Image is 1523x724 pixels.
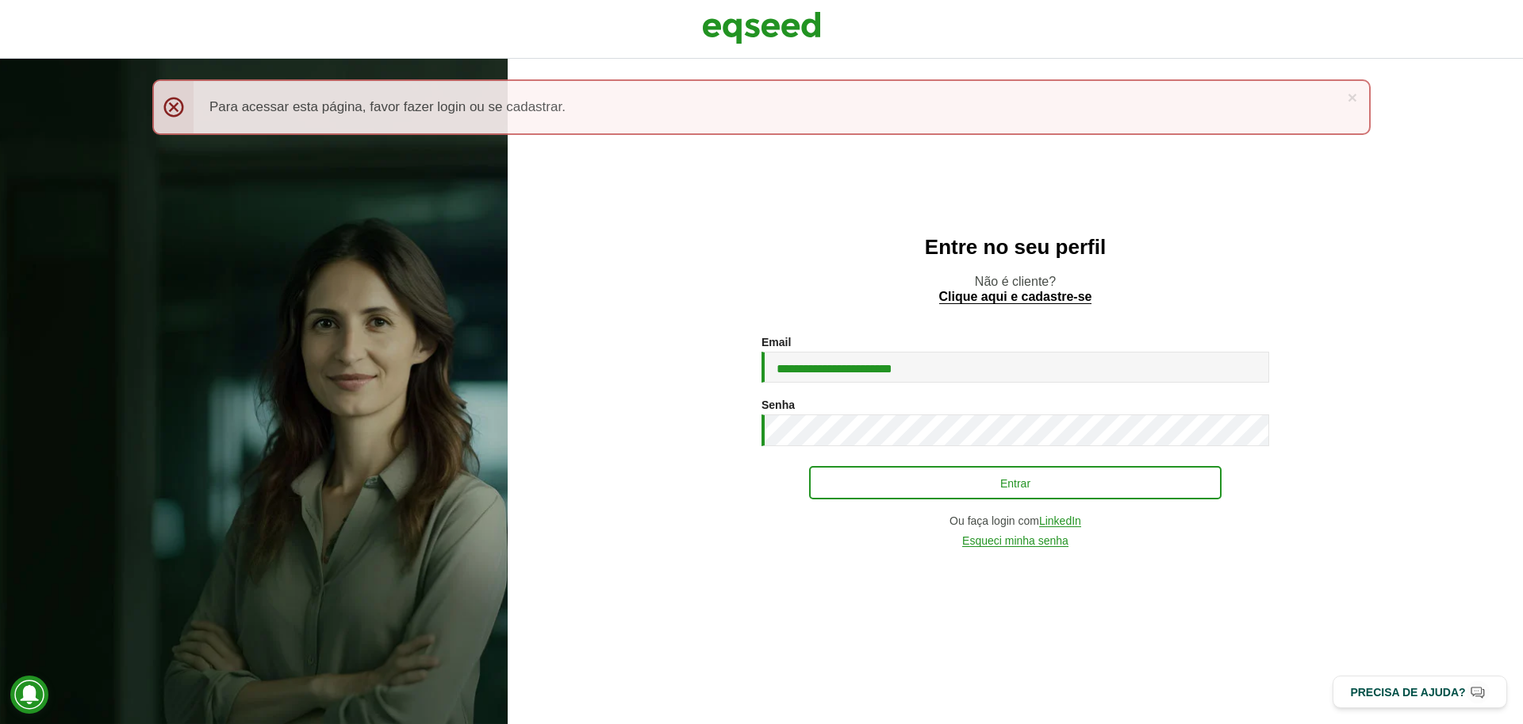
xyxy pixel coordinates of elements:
button: Entrar [809,466,1222,499]
div: Ou faça login com [761,515,1269,527]
div: Para acessar esta página, favor fazer login ou se cadastrar. [152,79,1371,135]
label: Email [761,337,791,348]
a: LinkedIn [1039,515,1081,527]
label: Senha [761,399,795,410]
a: Esqueci minha senha [962,535,1068,547]
img: EqSeed Logo [702,8,821,48]
a: Clique aqui e cadastre-se [939,291,1092,304]
a: × [1348,89,1357,106]
p: Não é cliente? [539,274,1491,304]
h2: Entre no seu perfil [539,236,1491,259]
